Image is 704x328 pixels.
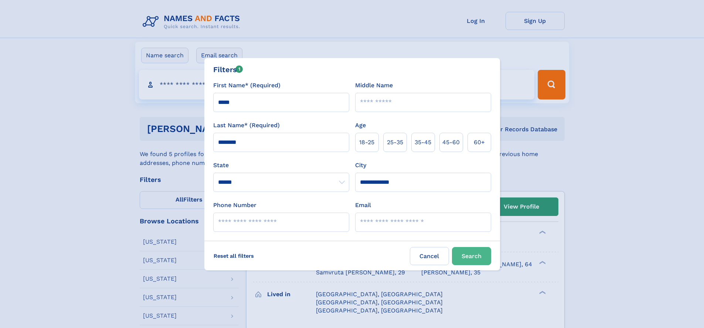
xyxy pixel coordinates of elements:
label: Age [355,121,366,130]
label: Cancel [410,247,449,265]
span: 60+ [474,138,485,147]
span: 25‑35 [387,138,403,147]
label: Last Name* (Required) [213,121,280,130]
label: Email [355,201,371,210]
label: First Name* (Required) [213,81,280,90]
label: Phone Number [213,201,256,210]
span: 35‑45 [415,138,431,147]
span: 18‑25 [359,138,374,147]
span: 45‑60 [442,138,460,147]
div: Filters [213,64,243,75]
button: Search [452,247,491,265]
label: Reset all filters [209,247,259,265]
label: State [213,161,349,170]
label: City [355,161,366,170]
label: Middle Name [355,81,393,90]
